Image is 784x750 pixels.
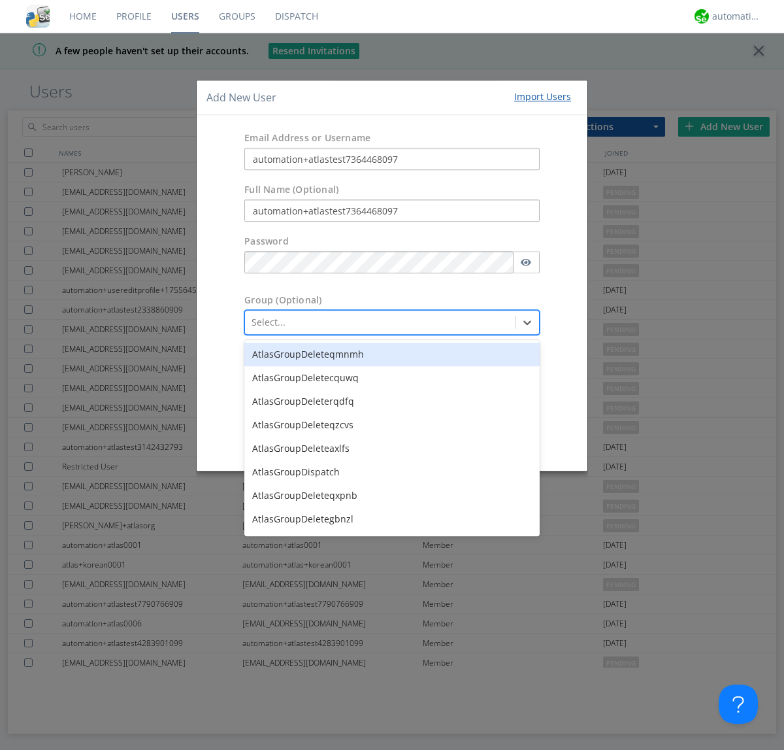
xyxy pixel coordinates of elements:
label: Email Address or Username [244,132,370,145]
div: AtlasGroupDeleteqxpnb [244,485,540,508]
div: AtlasGroupDispatch [244,461,540,485]
label: Password [244,235,289,248]
label: Group (Optional) [244,294,321,307]
div: AtlasGroupDeletecquwq [244,367,540,390]
h4: Add New User [206,90,276,105]
div: AtlasGroupDeletelxhxz [244,532,540,555]
div: automation+atlas [712,10,761,23]
input: Julie Appleseed [244,200,540,222]
img: cddb5a64eb264b2086981ab96f4c1ba7 [26,5,50,28]
img: d2d01cd9b4174d08988066c6d424eccd [694,9,709,24]
div: AtlasGroupDeleteaxlfs [244,437,540,461]
div: AtlasGroupDeleteqmnmh [244,343,540,367]
div: AtlasGroupDeletegbnzl [244,508,540,532]
div: AtlasGroupDeleterqdfq [244,390,540,414]
label: Full Name (Optional) [244,184,338,197]
div: AtlasGroupDeleteqzcvs [244,414,540,437]
div: Import Users [514,90,571,103]
input: e.g. email@address.com, Housekeeping1 [244,148,540,171]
